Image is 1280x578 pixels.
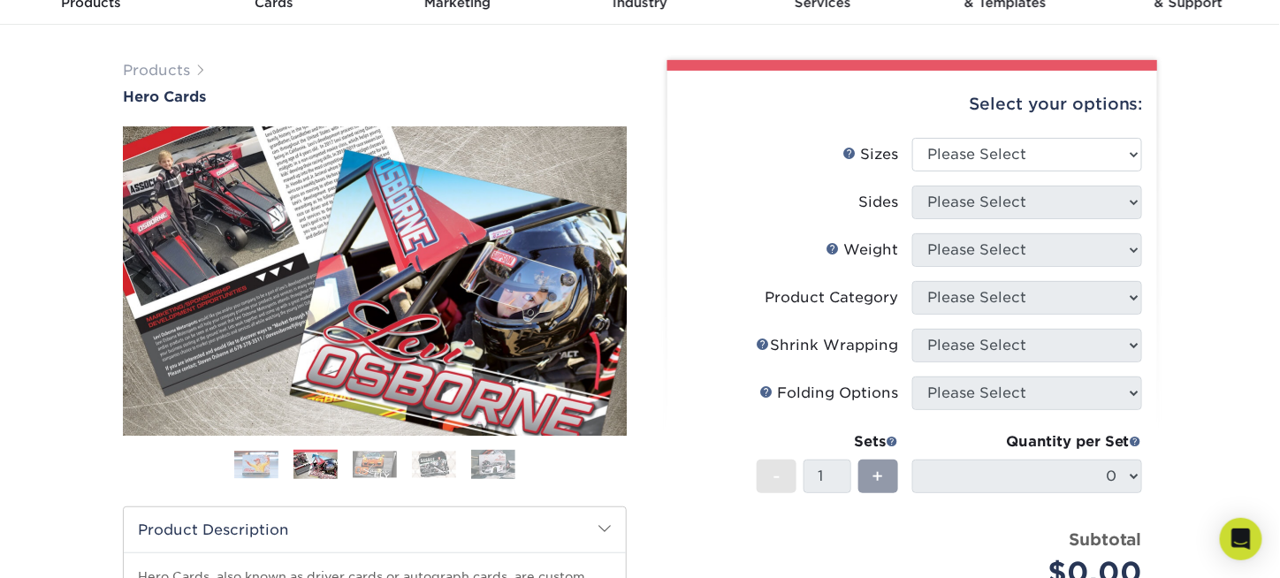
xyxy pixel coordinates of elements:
[353,451,397,478] img: Hero Cards 03
[471,449,515,480] img: Hero Cards 05
[756,335,898,356] div: Shrink Wrapping
[757,431,898,453] div: Sets
[123,62,190,79] a: Products
[1220,518,1262,560] div: Open Intercom Messenger
[858,192,898,213] div: Sides
[1069,529,1142,549] strong: Subtotal
[234,451,278,478] img: Hero Cards 01
[765,287,898,308] div: Product Category
[842,144,898,165] div: Sizes
[124,507,626,552] h2: Product Description
[872,463,884,490] span: +
[826,240,898,261] div: Weight
[912,431,1142,453] div: Quantity per Set
[412,451,456,478] img: Hero Cards 04
[759,383,898,404] div: Folding Options
[773,463,781,490] span: -
[123,88,627,105] a: Hero Cards
[123,126,627,436] img: Hero Cards 02
[682,71,1143,138] div: Select your options:
[293,453,338,480] img: Hero Cards 02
